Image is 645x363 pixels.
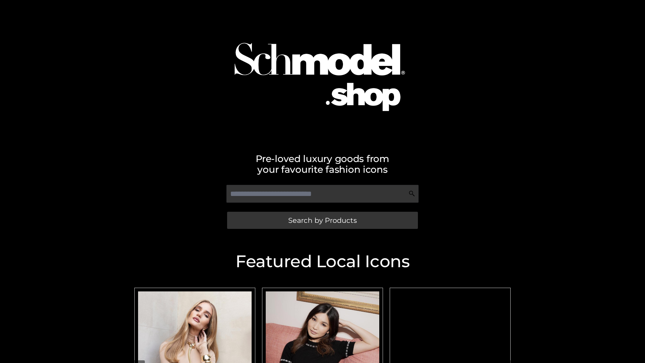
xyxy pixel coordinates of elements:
[227,212,418,229] a: Search by Products
[131,153,514,175] h2: Pre-loved luxury goods from your favourite fashion icons
[131,253,514,270] h2: Featured Local Icons​
[288,217,357,224] span: Search by Products
[408,190,415,197] img: Search Icon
